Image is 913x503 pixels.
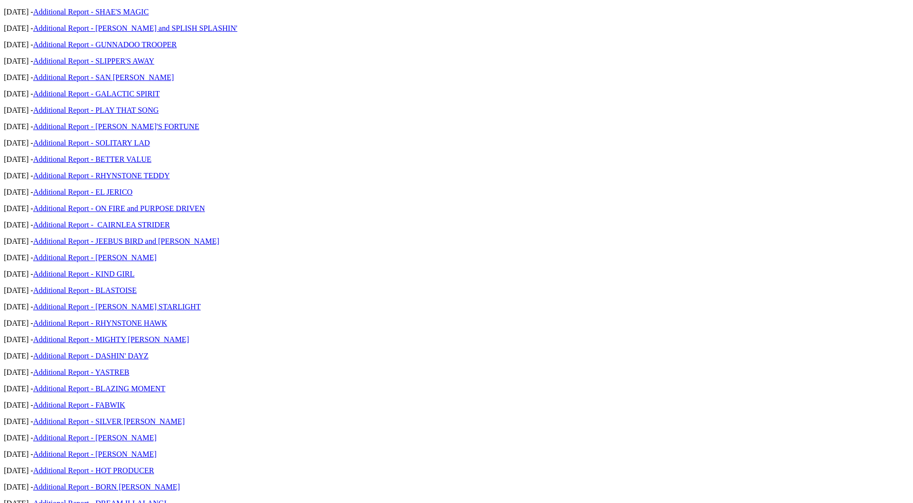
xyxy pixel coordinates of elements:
[4,401,909,410] p: [DATE] -
[33,401,125,409] a: Additional Report - FABWIK
[33,73,174,81] a: Additional Report - SAN [PERSON_NAME]
[4,139,909,147] p: [DATE] -
[33,270,135,278] a: Additional Report - KIND GIRL
[33,483,180,491] a: Additional Report - BORN [PERSON_NAME]
[33,122,199,131] a: Additional Report - [PERSON_NAME]'S FORTUNE
[33,172,170,180] a: Additional Report - RHYNSTONE TEDDY
[4,417,909,426] p: [DATE] -
[4,466,909,475] p: [DATE] -
[33,204,205,212] a: Additional Report - ON FIRE and PURPOSE DRIVEN
[4,384,909,393] p: [DATE] -
[33,352,149,360] a: Additional Report - DASHIN' DAYZ
[33,303,201,311] a: Additional Report - [PERSON_NAME] STARLIGHT
[4,286,909,295] p: [DATE] -
[33,450,156,458] a: Additional Report - [PERSON_NAME]
[4,122,909,131] p: [DATE] -
[33,40,177,49] a: Additional Report - GUNNADOO TROOPER
[4,335,909,344] p: [DATE] -
[33,319,167,327] a: Additional Report - RHYNSTONE HAWK
[33,90,160,98] a: Additional Report - GALACTIC SPIRIT
[33,188,133,196] a: Additional Report - EL JERICO
[4,57,909,66] p: [DATE] -
[4,237,909,246] p: [DATE] -
[4,204,909,213] p: [DATE] -
[4,40,909,49] p: [DATE] -
[4,155,909,164] p: [DATE] -
[4,8,909,16] p: [DATE] -
[4,221,909,229] p: [DATE] -
[4,253,909,262] p: [DATE] -
[33,466,154,475] a: Additional Report - HOT PRODUCER
[33,237,219,245] a: Additional Report - JEEBUS BIRD and [PERSON_NAME]
[4,172,909,180] p: [DATE] -
[4,90,909,98] p: [DATE] -
[33,106,159,114] a: Additional Report - PLAY THAT SONG
[33,8,149,16] a: Additional Report - SHAE'S MAGIC
[33,286,137,294] a: Additional Report - BLASTOISE
[33,335,189,344] a: Additional Report - MIGHTY [PERSON_NAME]
[4,434,909,442] p: [DATE] -
[33,155,152,163] a: Additional Report - BETTER VALUE
[33,57,154,65] a: Additional Report - SLIPPER'S AWAY
[4,24,909,33] p: [DATE] -
[33,417,185,425] a: Additional Report - SILVER [PERSON_NAME]
[33,139,150,147] a: Additional Report - SOLITARY LAD
[4,483,909,491] p: [DATE] -
[33,368,129,376] a: Additional Report - YASTREB
[4,319,909,328] p: [DATE] -
[4,270,909,278] p: [DATE] -
[33,24,237,32] a: Additional Report - [PERSON_NAME] and SPLISH SPLASHIN'
[4,73,909,82] p: [DATE] -
[4,303,909,311] p: [DATE] -
[4,106,909,115] p: [DATE] -
[33,434,156,442] a: Additional Report - [PERSON_NAME]
[4,450,909,459] p: [DATE] -
[33,384,166,393] a: Additional Report - BLAZING MOMENT
[33,221,170,229] a: Additional Report - CAIRNLEA STRIDER
[4,352,909,360] p: [DATE] -
[33,253,156,262] a: Additional Report - [PERSON_NAME]
[4,188,909,197] p: [DATE] -
[4,368,909,377] p: [DATE] -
